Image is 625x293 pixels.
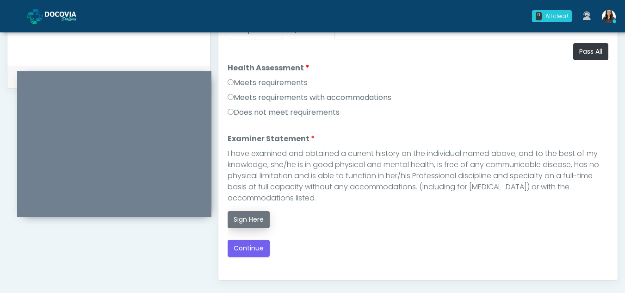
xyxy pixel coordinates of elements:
iframe: To enrich screen reader interactions, please activate Accessibility in Grammarly extension settings [17,82,211,217]
div: 0 [536,12,542,20]
button: Sign Here [228,211,270,228]
a: Docovia [27,1,91,31]
img: Docovia [45,12,91,21]
label: Examiner Statement [228,133,315,144]
button: Pass All [573,43,608,60]
label: Meets requirements with accommodations [228,92,391,103]
label: Does not meet requirements [228,107,340,118]
button: Continue [228,240,270,257]
img: Viral Patel [602,10,616,24]
label: Health Assessment [228,62,309,74]
label: Meets requirements [228,77,308,88]
a: 0 All clear! [526,6,577,26]
img: Docovia [27,9,43,24]
div: I have examined and obtained a current history on the individual named above; and to the best of ... [228,148,608,204]
input: Meets requirements with accommodations [228,94,234,100]
div: All clear! [545,12,568,20]
button: Open LiveChat chat widget [7,4,35,31]
input: Does not meet requirements [228,109,234,115]
input: Meets requirements [228,79,234,85]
